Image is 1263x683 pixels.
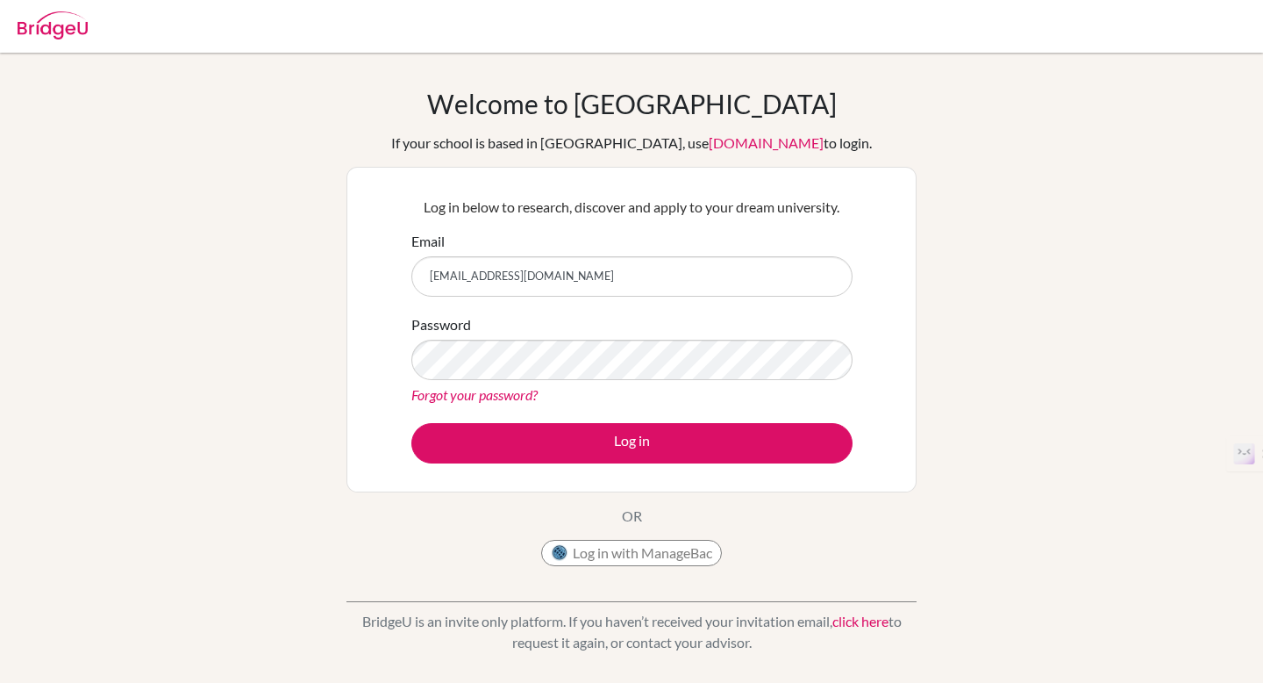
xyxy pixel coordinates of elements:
[411,197,853,218] p: Log in below to research, discover and apply to your dream university.
[346,611,917,653] p: BridgeU is an invite only platform. If you haven’t received your invitation email, to request it ...
[709,134,824,151] a: [DOMAIN_NAME]
[411,314,471,335] label: Password
[832,613,888,629] a: click here
[541,540,722,566] button: Log in with ManageBac
[427,88,837,119] h1: Welcome to [GEOGRAPHIC_DATA]
[1203,623,1245,665] iframe: Intercom live chat
[391,133,872,154] div: If your school is based in [GEOGRAPHIC_DATA], use to login.
[411,231,445,252] label: Email
[411,423,853,464] button: Log in
[411,386,538,403] a: Forgot your password?
[622,506,642,527] p: OR
[18,11,88,40] img: Bridge-U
